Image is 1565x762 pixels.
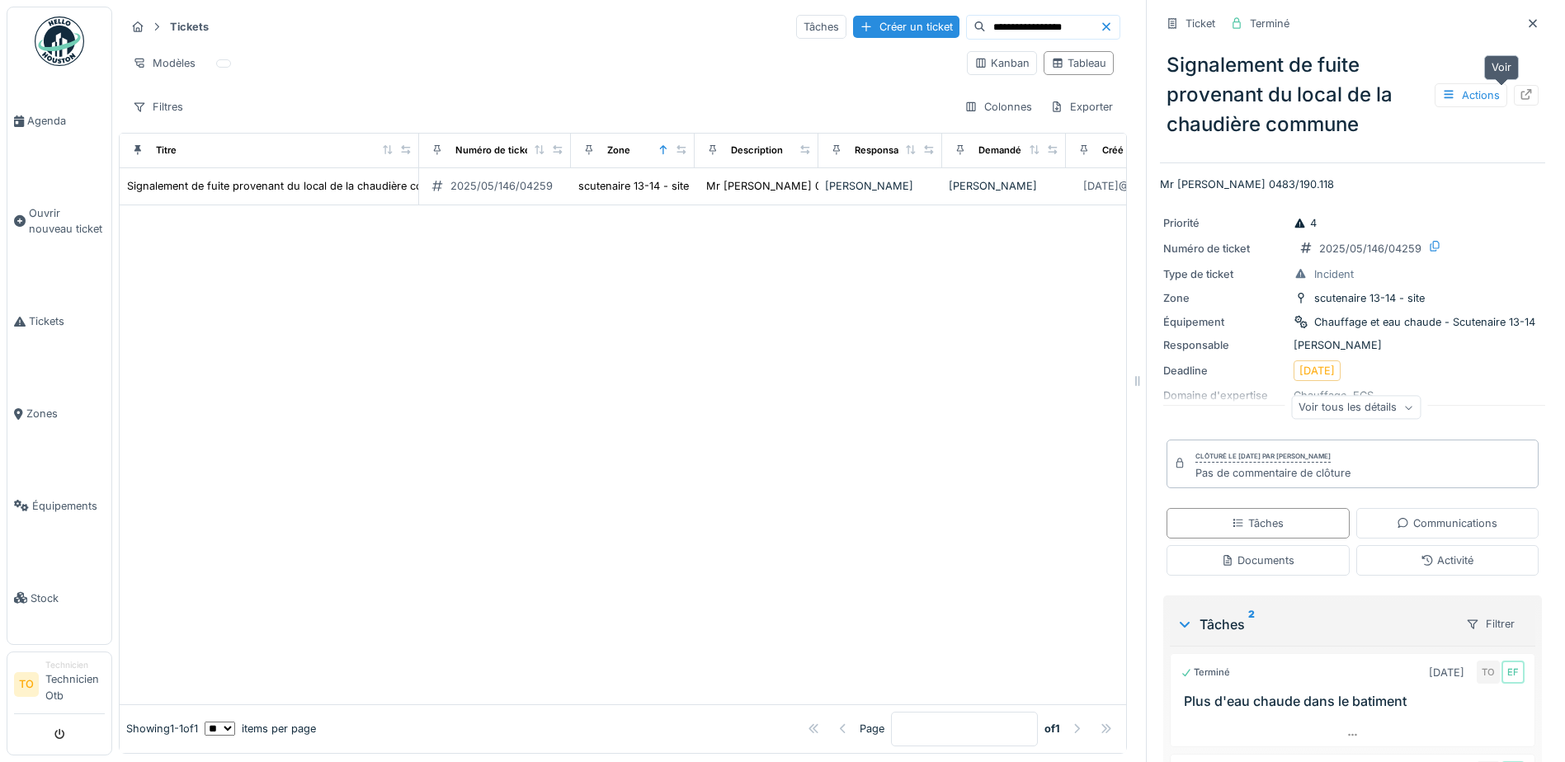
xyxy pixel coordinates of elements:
div: Terminé [1181,666,1230,680]
div: Ticket [1186,16,1215,31]
div: Actions [1435,83,1507,107]
div: Kanban [974,55,1030,71]
a: Tickets [7,275,111,368]
div: Responsable [1163,337,1287,353]
div: 2025/05/146/04259 [1319,241,1421,256]
div: scutenaire 13-14 - site [578,178,689,194]
strong: Tickets [163,19,215,35]
div: Deadline [1163,363,1287,379]
div: Modèles [125,51,203,75]
p: Mr [PERSON_NAME] 0483/190.118 [1160,176,1545,192]
div: [DATE] @ 14:04:32 [1083,178,1172,194]
div: Priorité [1163,215,1287,231]
div: Zone [1163,290,1287,306]
span: Zones [26,406,105,421]
div: Créer un ticket [853,16,959,38]
div: Terminé [1250,16,1289,31]
li: TO [14,672,39,697]
div: Pas de commentaire de clôture [1195,465,1351,481]
div: Showing 1 - 1 of 1 [126,721,198,736]
div: Titre [156,143,177,158]
div: items per page [205,721,316,736]
div: scutenaire 13-14 - site [1314,290,1425,306]
div: Activité [1421,553,1473,568]
div: Tâches [1176,614,1452,634]
div: Clôturé le [DATE] par [PERSON_NAME] [1195,451,1331,463]
a: Zones [7,368,111,460]
span: Stock [31,590,105,606]
div: Filtrer [1459,612,1522,636]
a: Ouvrir nouveau ticket [7,167,111,275]
div: Mr [PERSON_NAME] 0483/190.118 [706,178,880,194]
div: Tâches [796,15,846,39]
div: Numéro de ticket [1163,241,1287,256]
div: Zone [607,143,630,158]
div: [PERSON_NAME] [949,178,1059,194]
div: Type de ticket [1163,266,1287,282]
li: Technicien Otb [45,659,105,710]
a: Stock [7,552,111,644]
div: [DATE] [1299,363,1335,379]
div: 2025/05/146/04259 [450,178,553,194]
div: Signalement de fuite provenant du local de la chaudière commune [127,178,460,194]
div: Documents [1221,553,1294,568]
div: Signalement de fuite provenant du local de la chaudière commune [1160,44,1545,146]
div: EF [1501,661,1525,684]
h3: Plus d'eau chaude dans le batiment [1184,694,1528,709]
span: Tickets [29,313,105,329]
div: Incident [1314,266,1354,282]
a: Équipements [7,459,111,552]
div: Filtres [125,95,191,119]
div: [DATE] [1429,665,1464,680]
div: Créé le [1102,143,1134,158]
span: Équipements [32,498,105,514]
div: Équipement [1163,314,1287,330]
div: Description [731,143,783,158]
div: Voir [1484,55,1519,79]
div: [PERSON_NAME] [825,178,936,194]
div: Page [860,721,884,736]
div: Tableau [1051,55,1106,71]
div: Technicien [45,659,105,671]
img: Badge_color-CXgf-gQk.svg [35,16,84,66]
div: Communications [1397,515,1497,531]
div: Demandé par [978,143,1038,158]
div: 4 [1294,215,1317,231]
a: Agenda [7,75,111,167]
div: Chauffage et eau chaude - Scutenaire 13-14 [1314,314,1535,330]
span: Agenda [27,113,105,129]
a: TO TechnicienTechnicien Otb [14,659,105,714]
div: [PERSON_NAME] [1163,337,1542,353]
span: Ouvrir nouveau ticket [29,205,105,237]
div: Tâches [1232,515,1284,531]
div: Exporter [1043,95,1120,119]
div: Voir tous les détails [1291,396,1421,420]
div: TO [1477,661,1500,684]
div: Colonnes [957,95,1039,119]
div: Responsable [855,143,912,158]
sup: 2 [1248,614,1255,634]
div: Numéro de ticket [455,143,534,158]
strong: of 1 [1044,721,1060,736]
